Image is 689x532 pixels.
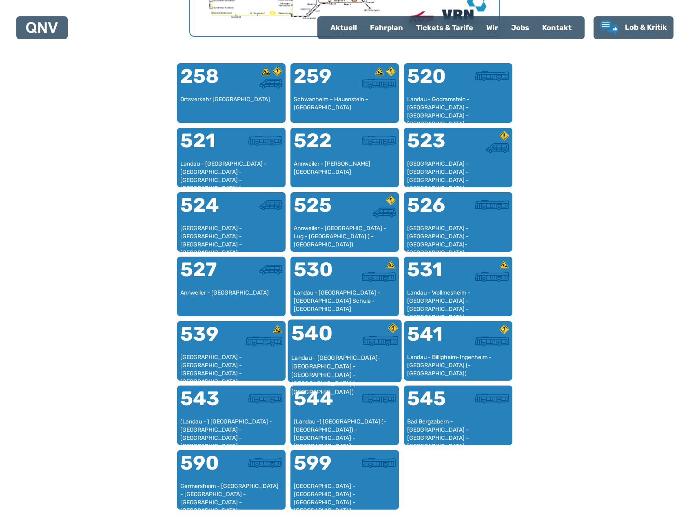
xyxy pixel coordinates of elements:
div: [GEOGRAPHIC_DATA] - [GEOGRAPHIC_DATA] - [GEOGRAPHIC_DATA]-[GEOGRAPHIC_DATA] [407,224,509,248]
div: 527 [180,260,231,289]
div: (Landau - ) [GEOGRAPHIC_DATA] - [GEOGRAPHIC_DATA] - [GEOGRAPHIC_DATA] - [GEOGRAPHIC_DATA] [180,418,282,442]
a: Fahrplan [363,17,410,38]
a: Lob & Kritik [600,20,667,35]
div: 541 [407,324,458,354]
img: Stadtbus [246,337,282,346]
div: [GEOGRAPHIC_DATA] - [GEOGRAPHIC_DATA] - [GEOGRAPHIC_DATA] - [GEOGRAPHIC_DATA] - [GEOGRAPHIC_DATA] [180,224,282,248]
a: Tickets & Tarife [410,17,480,38]
a: Aktuell [324,17,363,38]
div: 259 [294,66,345,96]
div: 258 [180,66,231,96]
img: Überlandbus [362,136,396,146]
div: 530 [294,260,345,289]
div: Landau - [GEOGRAPHIC_DATA] - [GEOGRAPHIC_DATA] Schule - [GEOGRAPHIC_DATA] [294,289,396,313]
img: Kleinbus [486,143,509,153]
div: Landau - Godramstein - [GEOGRAPHIC_DATA] - [GEOGRAPHIC_DATA] - [GEOGRAPHIC_DATA] [407,95,509,120]
a: Wir [480,17,505,38]
img: Überlandbus [362,394,396,403]
div: Landau - Wollmesheim - [GEOGRAPHIC_DATA] - [GEOGRAPHIC_DATA] - [GEOGRAPHIC_DATA] - [GEOGRAPHIC_DATA] [407,289,509,313]
img: Überlandbus [362,458,396,468]
div: Annweiler - [GEOGRAPHIC_DATA] [180,289,282,313]
div: 520 [407,66,458,96]
img: Überlandbus [475,394,509,403]
div: Landau - [GEOGRAPHIC_DATA] - [GEOGRAPHIC_DATA] - [GEOGRAPHIC_DATA] - [GEOGRAPHIC_DATA] ( - [GEOGR... [180,160,282,184]
div: 540 [291,323,344,354]
div: 526 [407,195,458,225]
img: Überlandbus [363,336,398,346]
div: Annweiler - [PERSON_NAME][GEOGRAPHIC_DATA] [294,160,396,184]
img: Kleinbus [259,79,282,89]
img: Kleinbus [373,208,395,217]
div: 524 [180,195,231,225]
img: Überlandbus [248,136,282,146]
div: 543 [180,389,231,418]
div: 544 [294,389,345,418]
img: Kleinbus [259,200,282,210]
div: Landau - [GEOGRAPHIC_DATA]-[GEOGRAPHIC_DATA] - [GEOGRAPHIC_DATA] - [GEOGRAPHIC_DATA] (- [GEOGRAPH... [291,354,398,379]
span: Lob & Kritik [625,23,667,32]
div: 539 [180,324,231,354]
img: Überlandbus [475,200,509,210]
a: QNV Logo [26,20,58,36]
div: [GEOGRAPHIC_DATA] - [GEOGRAPHIC_DATA] - [GEOGRAPHIC_DATA] - [GEOGRAPHIC_DATA] - [GEOGRAPHIC_DATA]... [180,353,282,377]
div: Schwanheim – Hauenstein – [GEOGRAPHIC_DATA] [294,95,396,120]
a: Kontakt [536,17,578,38]
div: 599 [294,453,345,483]
a: Jobs [505,17,536,38]
img: Überlandbus [248,458,282,468]
div: Ortsverkehr [GEOGRAPHIC_DATA] [180,95,282,120]
div: 521 [180,131,231,160]
img: Kleinbus [259,265,282,275]
div: Annweiler - [GEOGRAPHIC_DATA] - Lug - [GEOGRAPHIC_DATA] ( - [GEOGRAPHIC_DATA]) [294,224,396,248]
img: Überlandbus [362,272,396,282]
div: Landau - Billigheim-Ingenheim - [GEOGRAPHIC_DATA] (- [GEOGRAPHIC_DATA]) [407,353,509,377]
div: 523 [407,131,458,160]
img: Überlandbus [475,71,509,81]
div: (Landau -) [GEOGRAPHIC_DATA] (- [GEOGRAPHIC_DATA]) - [GEOGRAPHIC_DATA] - [GEOGRAPHIC_DATA] [294,418,396,442]
div: 545 [407,389,458,418]
img: Überlandbus [475,337,509,346]
div: [GEOGRAPHIC_DATA] - [GEOGRAPHIC_DATA] - [GEOGRAPHIC_DATA] - [GEOGRAPHIC_DATA] - [GEOGRAPHIC_DATA] [294,482,396,506]
div: 531 [407,260,458,289]
img: Überlandbus [362,79,396,89]
div: 525 [294,195,345,225]
img: Überlandbus [475,272,509,282]
div: Bad Bergzabern – [GEOGRAPHIC_DATA] – [GEOGRAPHIC_DATA] – [GEOGRAPHIC_DATA] [407,418,509,442]
div: 590 [180,453,231,483]
div: [GEOGRAPHIC_DATA] - [GEOGRAPHIC_DATA] - [GEOGRAPHIC_DATA] - [GEOGRAPHIC_DATA] [407,160,509,184]
div: 522 [294,131,345,160]
div: Germersheim - [GEOGRAPHIC_DATA] - [GEOGRAPHIC_DATA] - [GEOGRAPHIC_DATA] - [GEOGRAPHIC_DATA] - [GE... [180,482,282,506]
img: QNV Logo [26,22,58,33]
img: Überlandbus [248,394,282,403]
